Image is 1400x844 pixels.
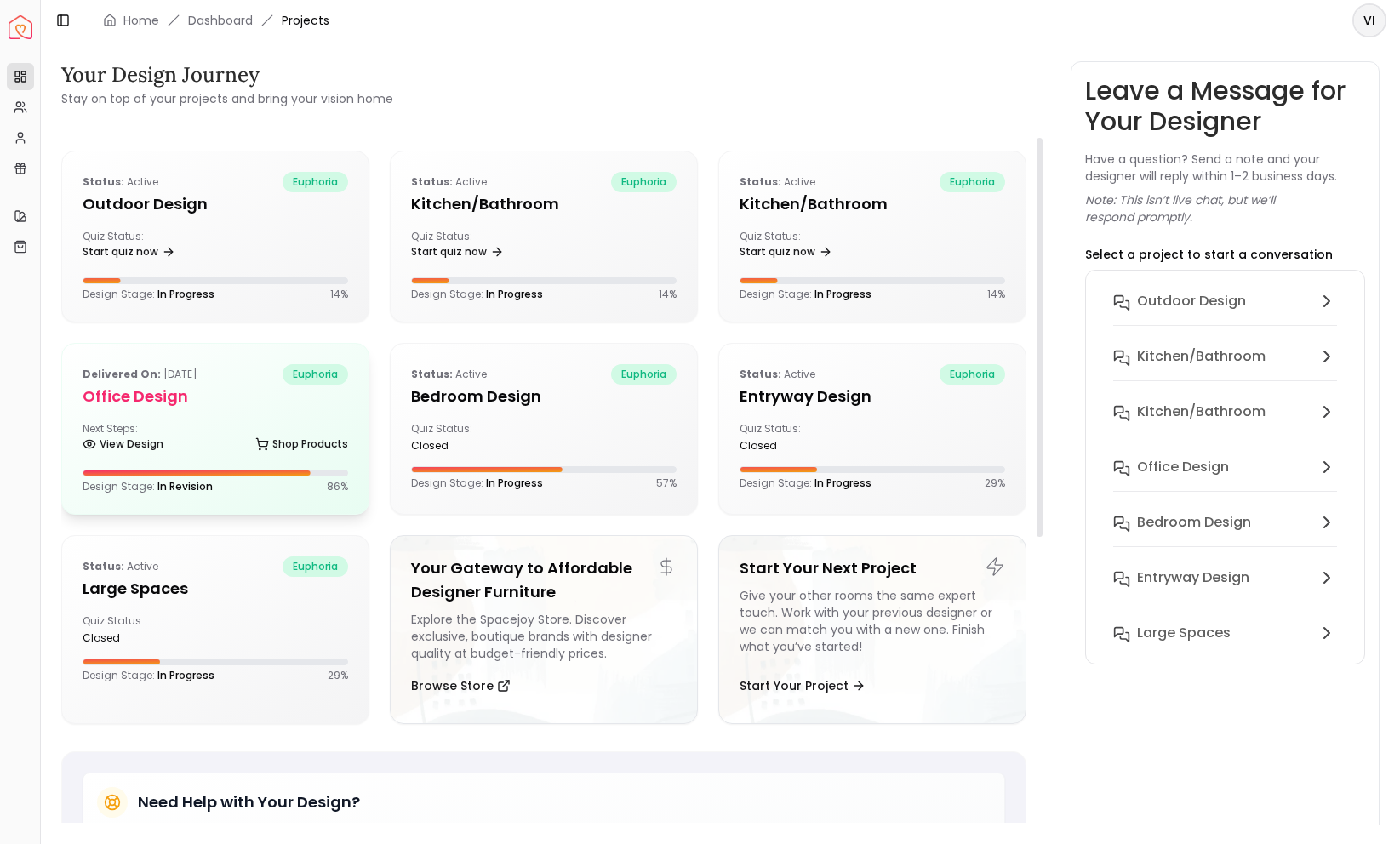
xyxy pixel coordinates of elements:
button: Start Your Project [740,669,866,703]
p: active [83,556,158,577]
button: Kitchen/Bathroom [1100,339,1351,395]
div: Explore the Spacejoy Store. Discover exclusive, boutique brands with designer quality at budget-f... [411,611,677,662]
button: Bedroom design [1100,505,1351,561]
a: Start Your Next ProjectGive your other rooms the same expert touch. Work with your previous desig... [718,535,1026,724]
span: euphoria [940,172,1005,192]
button: Browse Store [411,669,511,703]
b: Status: [83,559,124,573]
span: VI [1354,5,1385,36]
b: Status: [411,367,453,381]
span: In Progress [486,476,543,490]
span: euphoria [611,172,677,192]
div: Next Steps: [83,422,348,456]
p: Design Stage: [83,480,213,493]
span: euphoria [283,172,348,192]
p: Design Stage: [83,288,214,301]
p: Note: This isn’t live chat, but we’ll respond promptly. [1085,191,1365,225]
b: Status: [740,174,781,189]
b: Status: [411,174,453,189]
button: entryway design [1100,561,1351,616]
h5: entryway design [740,385,1005,408]
a: Shop Products [255,432,348,456]
span: In Progress [157,668,214,682]
button: Outdoor design [1100,284,1351,339]
span: euphoria [611,364,677,385]
div: Quiz Status: [411,230,537,264]
h5: Start Your Next Project [740,556,1005,580]
div: closed [740,439,866,453]
p: Select a project to start a conversation [1085,246,1333,263]
p: 29 % [985,476,1005,490]
button: Large Spaces [1100,616,1351,650]
b: Delivered on: [83,367,161,381]
p: active [740,172,815,192]
span: In Revision [157,479,213,493]
h6: entryway design [1137,567,1249,588]
h5: Kitchen/Bathroom [740,192,1005,216]
h5: Your Gateway to Affordable Designer Furniture [411,556,677,604]
div: Quiz Status: [740,230,866,264]
p: active [411,364,487,385]
a: View Design [83,432,163,456]
a: Home [123,12,159,29]
span: In Progress [486,287,543,301]
img: Spacejoy Logo [9,15,32,39]
button: VI [1352,3,1386,37]
h5: Bedroom design [411,385,677,408]
p: 57 % [656,476,677,490]
a: Start quiz now [83,240,175,264]
p: Design Stage: [411,288,543,301]
p: 86 % [327,480,348,493]
span: In Progress [157,287,214,301]
p: 14 % [659,288,677,301]
a: Your Gateway to Affordable Designer FurnitureExplore the Spacejoy Store. Discover exclusive, bout... [390,535,698,724]
p: 29 % [328,669,348,682]
nav: breadcrumb [103,12,329,29]
h3: Your Design Journey [61,61,393,88]
span: euphoria [283,556,348,577]
div: Quiz Status: [83,230,209,264]
h6: Kitchen/Bathroom [1137,346,1266,367]
h5: Kitchen/Bathroom [411,192,677,216]
b: Status: [83,174,124,189]
b: Status: [740,367,781,381]
a: Spacejoy [9,15,32,39]
p: Have a question? Send a note and your designer will reply within 1–2 business days. [1085,151,1365,185]
div: Quiz Status: [83,614,209,645]
a: Start quiz now [740,240,832,264]
h6: Outdoor design [1137,291,1246,311]
h5: Large Spaces [83,577,348,601]
p: 14 % [987,288,1005,301]
a: Start quiz now [411,240,504,264]
h5: Need Help with Your Design? [138,790,360,814]
p: active [83,172,158,192]
a: Dashboard [188,12,253,29]
button: Office design [1100,450,1351,505]
p: active [740,364,815,385]
div: Give your other rooms the same expert touch. Work with your previous designer or we can match you... [740,587,1005,662]
div: Quiz Status: [411,422,537,453]
div: closed [411,439,537,453]
p: [DATE] [83,364,197,385]
h5: Outdoor design [83,192,348,216]
p: active [411,172,487,192]
h5: Office design [83,385,348,408]
span: In Progress [814,287,871,301]
p: 14 % [330,288,348,301]
p: Design Stage: [740,476,871,490]
div: closed [83,631,209,645]
h6: Kitchen/Bathroom [1137,402,1266,422]
h6: Bedroom design [1137,512,1251,533]
p: Design Stage: [83,669,214,682]
h3: Leave a Message for Your Designer [1085,76,1365,137]
h6: Large Spaces [1137,623,1231,643]
div: Quiz Status: [740,422,866,453]
button: Kitchen/Bathroom [1100,395,1351,450]
span: euphoria [940,364,1005,385]
span: Projects [282,12,329,29]
span: euphoria [283,364,348,385]
p: Design Stage: [740,288,871,301]
p: Design Stage: [411,476,543,490]
h6: Office design [1137,457,1229,477]
span: In Progress [814,476,871,490]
